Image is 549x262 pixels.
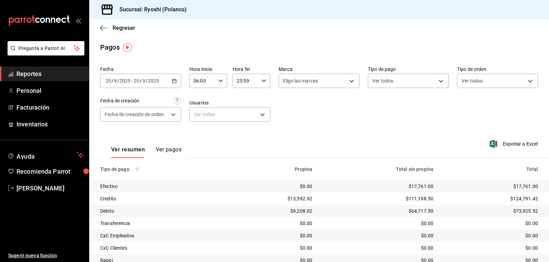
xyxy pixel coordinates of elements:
[323,232,433,239] div: $0.00
[323,183,433,190] div: $17,761.00
[16,151,74,159] span: Ayuda
[462,77,482,84] span: Ver todos
[189,100,270,105] label: Usuarios
[234,183,313,190] div: $0.00
[323,166,433,172] div: Total sin propina
[100,67,181,72] label: Fecha
[111,146,182,158] div: navigation tabs
[100,195,223,202] div: Credito
[444,208,538,214] div: $73,925.52
[279,67,360,72] label: Marca
[19,45,74,52] span: Pregunta a Parrot AI
[100,166,223,172] div: Tipo de pago
[100,183,223,190] div: Efectivo
[234,195,313,202] div: $13,592.92
[444,195,538,202] div: $124,791.42
[189,67,227,72] label: Hora inicio
[100,25,135,31] button: Regresar
[100,245,223,251] div: CxC Clientes
[145,78,148,84] span: /
[234,166,313,172] div: Propina
[135,167,140,172] svg: Los pagos realizados con Pay y otras terminales son montos brutos.
[16,86,83,95] span: Personal
[233,67,270,72] label: Hora fin
[117,78,119,84] span: /
[156,146,182,158] button: Ver pagos
[131,78,133,84] span: -
[119,78,131,84] input: ----
[444,166,538,172] div: Total
[114,5,187,14] h3: Sucursal: Ryoshi (Polanco)
[189,107,270,122] div: Ver todos
[323,208,433,214] div: $64,717.50
[114,78,117,84] input: --
[148,78,159,84] input: ----
[234,208,313,214] div: $9,208.02
[112,78,114,84] span: /
[283,77,318,84] span: Elige las marcas
[234,220,313,227] div: $0.00
[234,232,313,239] div: $0.00
[100,97,139,104] div: Fecha de creación
[100,42,120,52] div: Pagos
[111,146,145,158] button: Ver resumen
[444,232,538,239] div: $0.00
[323,245,433,251] div: $0.00
[8,41,84,55] button: Pregunta a Parrot AI
[16,167,83,176] span: Recomienda Parrot
[123,43,132,52] img: Tooltip marker
[100,232,223,239] div: CxC Empleados
[16,184,83,193] span: [PERSON_NAME]
[5,50,84,57] a: Pregunta a Parrot AI
[372,77,393,84] span: Ver todos
[100,220,223,227] div: Transferencia
[105,111,164,118] span: Fecha de creación de orden
[133,78,140,84] input: --
[105,78,112,84] input: --
[100,208,223,214] div: Debito
[368,67,449,72] label: Tipo de pago
[16,120,83,129] span: Inventarios
[323,220,433,227] div: $0.00
[140,78,142,84] span: /
[75,18,81,23] button: open_drawer_menu
[457,67,538,72] label: Tipo de orden
[234,245,313,251] div: $0.00
[491,140,538,148] button: Exportar a Excel
[8,252,83,259] span: Sugerir nueva función
[16,69,83,78] span: Reportes
[113,25,135,31] span: Regresar
[444,220,538,227] div: $0.00
[323,195,433,202] div: $111,198.50
[142,78,145,84] input: --
[444,245,538,251] div: $0.00
[16,103,83,112] span: Facturación
[444,183,538,190] div: $17,761.00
